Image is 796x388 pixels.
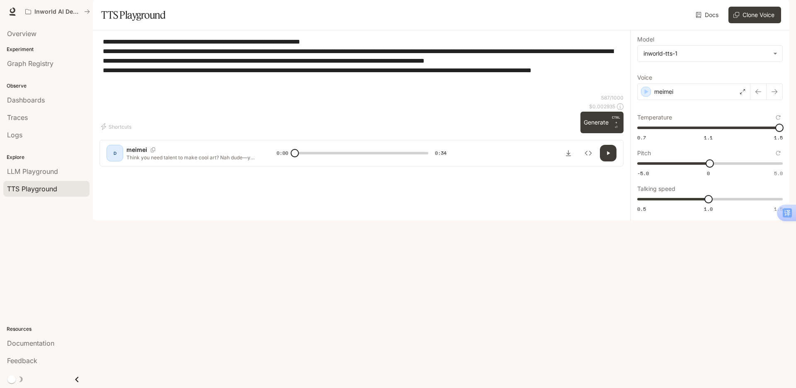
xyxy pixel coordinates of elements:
[637,150,651,156] p: Pitch
[704,134,713,141] span: 1.1
[560,145,577,161] button: Download audio
[108,146,121,160] div: D
[612,115,620,130] p: ⏎
[580,145,597,161] button: Inspect
[22,3,94,20] button: All workspaces
[580,112,624,133] button: GenerateCTRL +⏎
[126,154,257,161] p: Think you need talent to make cool art? Nah dude—you just need the right pen. Seriously, this pen...
[774,134,783,141] span: 1.5
[435,149,447,157] span: 0:34
[774,170,783,177] span: 5.0
[637,205,646,212] span: 0.5
[694,7,722,23] a: Docs
[637,186,675,192] p: Talking speed
[126,146,147,154] p: meimei
[643,49,769,58] div: inworld-tts-1
[612,115,620,125] p: CTRL +
[147,147,159,152] button: Copy Voice ID
[654,88,673,96] p: meimei
[638,46,782,61] div: inworld-tts-1
[637,37,654,42] p: Model
[707,170,710,177] span: 0
[728,7,781,23] button: Clone Voice
[277,149,288,157] span: 0:00
[637,134,646,141] span: 0.7
[774,205,783,212] span: 1.5
[99,120,135,133] button: Shortcuts
[101,7,165,23] h1: TTS Playground
[34,8,81,15] p: Inworld AI Demos
[774,113,783,122] button: Reset to default
[601,94,624,101] p: 587 / 1000
[637,75,652,81] p: Voice
[637,170,649,177] span: -5.0
[774,149,783,158] button: Reset to default
[637,115,672,120] p: Temperature
[704,205,713,212] span: 1.0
